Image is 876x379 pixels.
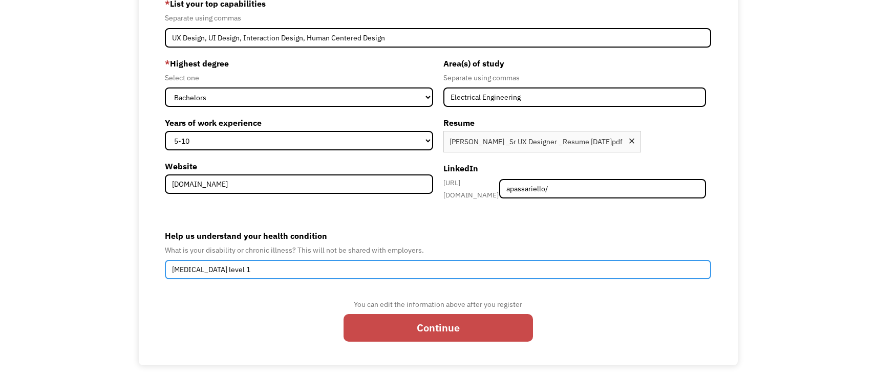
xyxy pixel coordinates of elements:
label: Years of work experience [165,115,433,131]
div: Remove file [628,137,636,148]
input: Deafness, Depression, Diabetes [165,260,711,279]
label: Help us understand your health condition [165,228,711,244]
label: Website [165,158,433,174]
input: Continue [344,314,533,342]
div: [URL][DOMAIN_NAME] [443,176,499,201]
input: Anthropology, Education [443,87,707,107]
label: Resume [443,115,707,131]
div: Separate using commas [165,12,711,24]
input: www.myportfolio.com [165,174,433,194]
label: Highest degree [165,55,433,72]
label: LinkedIn [443,160,707,176]
div: Select one [165,72,433,84]
input: Videography, photography, accounting [165,28,711,48]
div: You can edit the information above after you register [344,298,533,310]
label: Area(s) of study [443,55,707,72]
div: [PERSON_NAME] _Sr UX Designer _Resume [DATE]pdf [450,136,623,148]
div: Separate using commas [443,72,707,84]
div: What is your disability or chronic illness? This will not be shared with employers. [165,244,711,256]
